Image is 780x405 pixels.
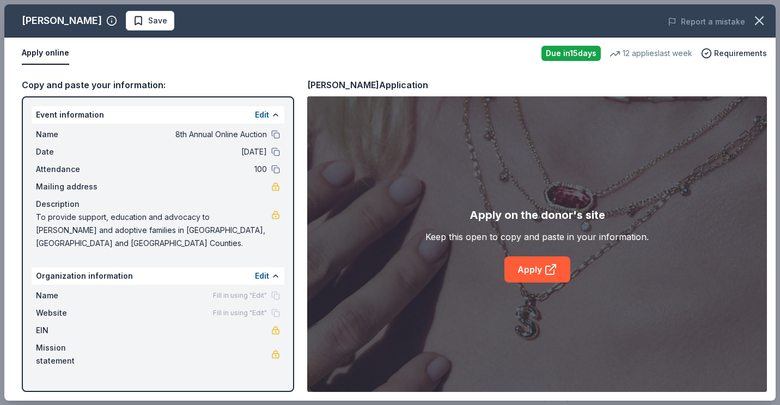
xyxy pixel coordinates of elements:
[504,256,570,283] a: Apply
[213,291,267,300] span: Fill in using "Edit"
[213,309,267,317] span: Fill in using "Edit"
[610,47,692,60] div: 12 applies last week
[36,211,271,250] span: To provide support, education and advocacy to [PERSON_NAME] and adoptive families in [GEOGRAPHIC_...
[22,42,69,65] button: Apply online
[126,11,174,30] button: Save
[148,14,167,27] span: Save
[36,198,280,211] div: Description
[36,324,109,337] span: EIN
[36,306,109,320] span: Website
[32,267,284,285] div: Organization information
[109,145,267,158] span: [DATE]
[668,15,745,28] button: Report a mistake
[307,78,428,92] div: [PERSON_NAME] Application
[425,230,649,243] div: Keep this open to copy and paste in your information.
[701,47,767,60] button: Requirements
[541,46,601,61] div: Due in 15 days
[36,289,109,302] span: Name
[22,78,294,92] div: Copy and paste your information:
[109,163,267,176] span: 100
[36,128,109,141] span: Name
[36,163,109,176] span: Attendance
[36,145,109,158] span: Date
[255,269,269,283] button: Edit
[22,12,102,29] div: [PERSON_NAME]
[109,128,267,141] span: 8th Annual Online Auction
[714,47,767,60] span: Requirements
[36,341,109,367] span: Mission statement
[255,108,269,121] button: Edit
[470,206,605,224] div: Apply on the donor's site
[36,180,109,193] span: Mailing address
[32,106,284,124] div: Event information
